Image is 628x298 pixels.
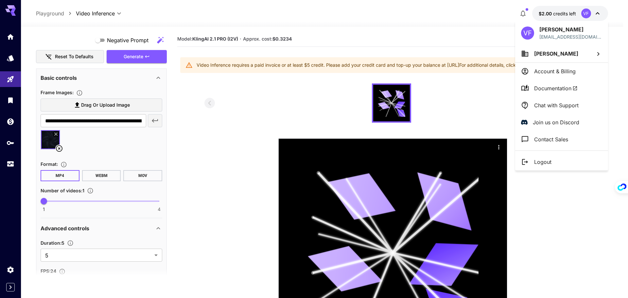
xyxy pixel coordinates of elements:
[533,118,579,126] p: Join us on Discord
[539,33,602,40] div: support@shoppalon.com
[534,67,576,75] p: Account & Billing
[534,101,579,109] p: Chat with Support
[534,135,568,143] p: Contact Sales
[539,26,602,33] p: [PERSON_NAME]
[521,26,534,40] div: VF
[515,45,608,62] button: [PERSON_NAME]
[534,158,551,166] p: Logout
[534,50,578,57] span: [PERSON_NAME]
[539,33,602,40] p: [EMAIL_ADDRESS][DOMAIN_NAME]
[534,84,578,92] span: Documentation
